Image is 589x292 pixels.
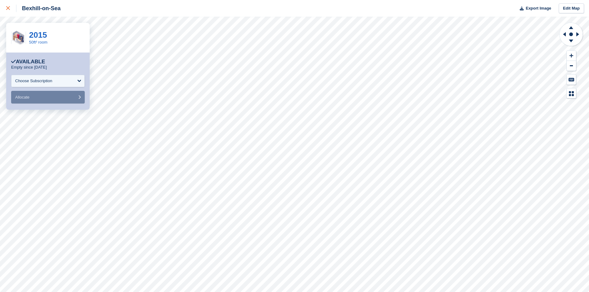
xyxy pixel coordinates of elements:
img: 50FT.jpg [11,30,26,45]
a: Edit Map [559,3,584,14]
div: Bexhill-on-Sea [16,5,61,12]
button: Map Legend [567,88,576,99]
p: Empty since [DATE] [11,65,47,70]
div: Choose Subscription [15,78,52,84]
div: Available [11,59,45,65]
a: 2015 [29,30,47,40]
a: 50ft² room [29,40,47,44]
button: Zoom In [567,51,576,61]
button: Export Image [516,3,551,14]
span: Allocate [15,95,29,99]
button: Zoom Out [567,61,576,71]
button: Keyboard Shortcuts [567,74,576,85]
span: Export Image [526,5,551,11]
button: Allocate [11,91,85,104]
